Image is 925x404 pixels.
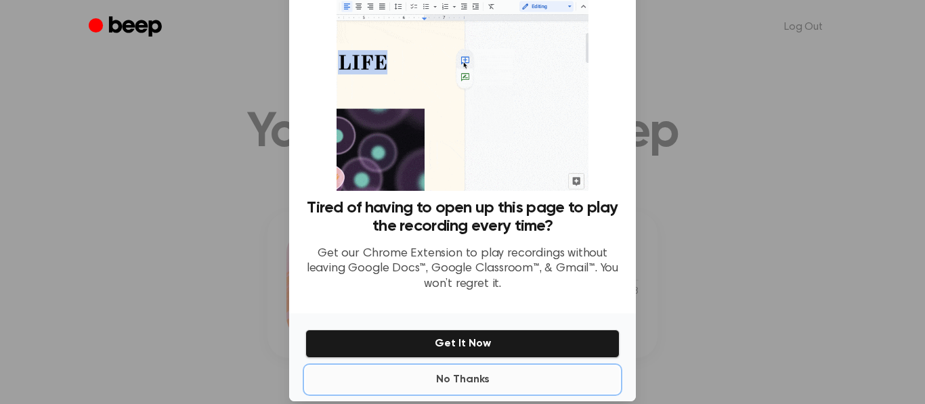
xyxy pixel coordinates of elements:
[771,11,836,43] a: Log Out
[305,330,620,358] button: Get It Now
[305,366,620,393] button: No Thanks
[305,199,620,235] h3: Tired of having to open up this page to play the recording every time?
[305,246,620,292] p: Get our Chrome Extension to play recordings without leaving Google Docs™, Google Classroom™, & Gm...
[89,14,165,41] a: Beep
